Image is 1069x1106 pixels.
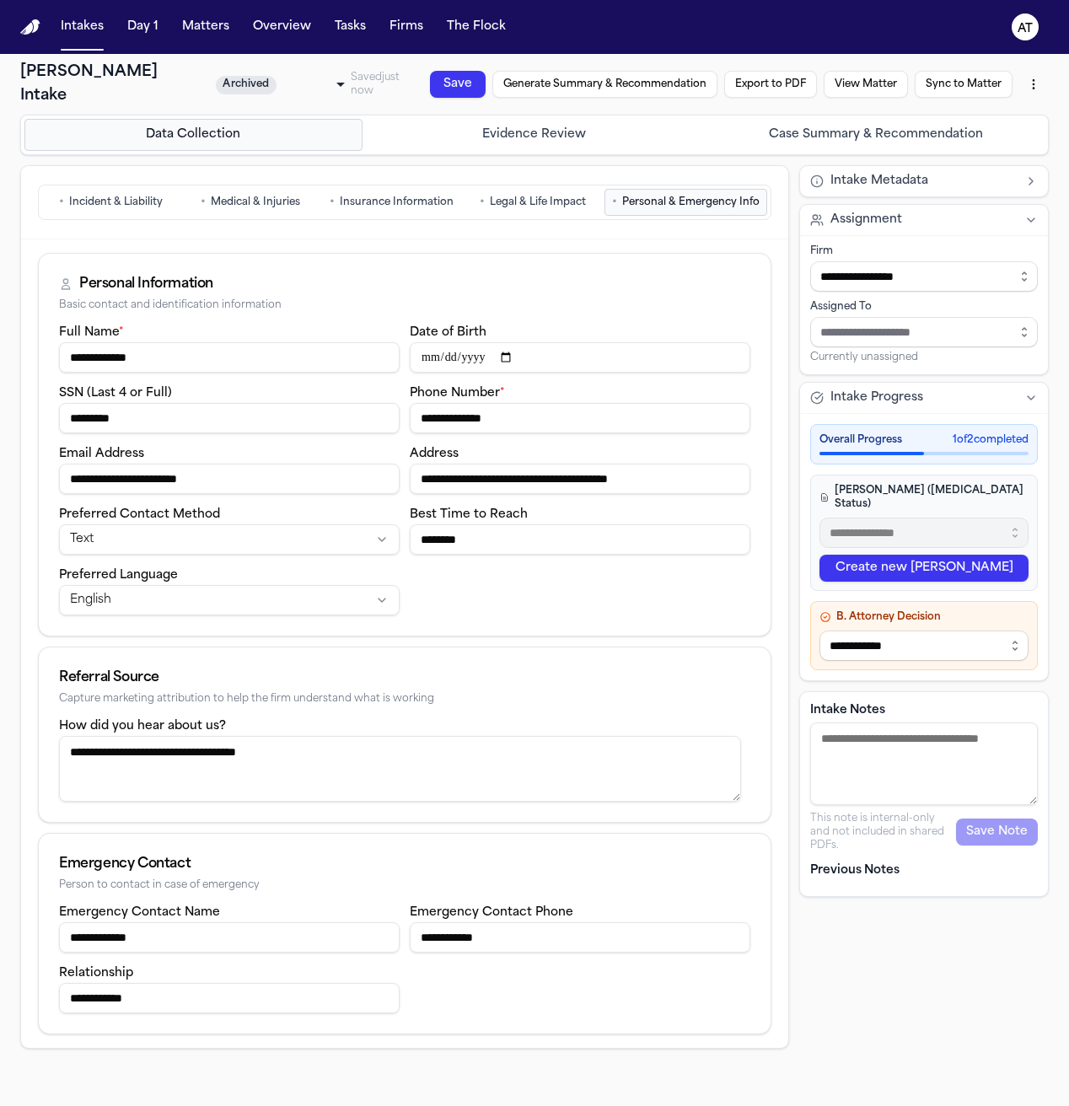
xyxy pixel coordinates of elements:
[182,189,319,216] button: Go to Medical & Injuries
[410,508,528,521] label: Best Time to Reach
[59,720,226,733] label: How did you hear about us?
[830,212,902,228] span: Assignment
[59,922,400,953] input: Emergency contact name
[410,922,750,953] input: Emergency contact phone
[59,403,400,433] input: SSN
[440,12,513,42] button: The Flock
[175,12,236,42] button: Matters
[604,189,767,216] button: Go to Personal & Emergency Info
[340,196,454,209] span: Insurance Information
[24,119,1045,151] nav: Intake steps
[201,194,206,211] span: •
[59,508,220,521] label: Preferred Contact Method
[59,693,750,706] div: Capture marketing attribution to help the firm understand what is working
[712,406,785,504] button: Sync to Matter
[211,196,300,209] span: Medical & Injuries
[819,610,1029,624] h4: B. Attorney Decision
[24,119,363,151] button: Go to Data Collection step
[410,326,486,339] label: Date of Birth
[410,342,750,373] input: Date of birth
[800,383,1048,413] button: Intake Progress
[706,119,1045,151] button: Go to Case Summary & Recommendation step
[830,173,928,190] span: Intake Metadata
[59,299,750,312] div: Basic contact and identification information
[59,326,124,339] label: Full Name
[410,403,750,433] input: Phone number
[59,879,750,892] div: Person to contact in case of emergency
[810,702,1038,719] label: Intake Notes
[410,448,459,460] label: Address
[410,464,750,494] input: Address
[121,12,165,42] button: Day 1
[59,448,144,460] label: Email Address
[819,484,1029,511] h4: [PERSON_NAME] ([MEDICAL_DATA] Status)
[480,194,485,211] span: •
[42,189,179,216] button: Go to Incident & Liability
[59,668,750,688] div: Referral Source
[59,967,133,980] label: Relationship
[59,569,178,582] label: Preferred Language
[79,274,213,294] div: Personal Information
[764,497,805,538] button: More actions
[810,261,1038,292] input: Select firm
[366,119,704,151] button: Go to Evidence Review step
[810,812,956,852] p: This note is internal-only and not included in shared PDFs.
[465,189,601,216] button: Go to Legal & Life Impact
[59,342,400,373] input: Full name
[617,242,687,336] button: Export to PDF
[800,205,1048,235] button: Assignment
[819,433,902,447] span: Overall Progress
[810,351,918,364] span: Currently unassigned
[410,906,573,919] label: Emergency Contact Phone
[246,12,318,42] button: Overview
[830,389,923,406] span: Intake Progress
[800,166,1048,196] button: Intake Metadata
[54,12,110,42] button: Intakes
[20,19,40,35] img: Finch Logo
[612,194,617,211] span: •
[810,244,1038,258] div: Firm
[819,555,1029,582] button: Create new [PERSON_NAME]
[59,983,400,1013] input: Emergency contact relationship
[328,12,373,42] button: Tasks
[20,19,40,35] a: Home
[59,387,172,400] label: SSN (Last 4 or Full)
[383,12,430,42] button: Firms
[810,722,1038,805] textarea: Intake notes
[330,194,335,211] span: •
[59,194,64,211] span: •
[953,433,1029,447] span: 1 of 2 completed
[502,40,637,249] button: Generate Summary & Recommendation
[810,317,1038,347] input: Assign to staff member
[69,196,163,209] span: Incident & Liability
[322,189,461,216] button: Go to Insurance Information
[810,300,1038,314] div: Assigned To
[59,464,400,494] input: Email address
[667,328,733,415] button: View Matter
[622,196,760,209] span: Personal & Emergency Info
[410,524,750,555] input: Best time to reach
[810,862,1038,879] p: Previous Notes
[490,196,586,209] span: Legal & Life Impact
[59,906,220,919] label: Emergency Contact Name
[59,854,750,874] div: Emergency Contact
[410,387,505,400] label: Phone Number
